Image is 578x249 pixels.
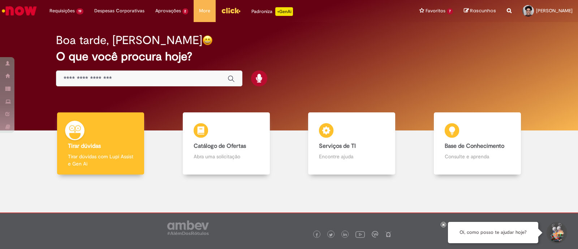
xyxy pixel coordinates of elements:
[49,7,75,14] span: Requisições
[447,8,453,14] span: 7
[372,231,378,237] img: logo_footer_workplace.png
[385,231,392,237] img: logo_footer_naosei.png
[68,153,133,167] p: Tirar dúvidas com Lupi Assist e Gen Ai
[355,229,365,239] img: logo_footer_youtube.png
[448,222,538,243] div: Oi, como posso te ajudar hoje?
[426,7,445,14] span: Favoritos
[545,222,567,244] button: Iniciar Conversa de Suporte
[251,7,293,16] div: Padroniza
[329,233,333,237] img: logo_footer_twitter.png
[315,233,319,237] img: logo_footer_facebook.png
[470,7,496,14] span: Rascunhos
[194,142,246,150] b: Catálogo de Ofertas
[167,220,209,235] img: logo_footer_ambev_rotulo_gray.png
[289,112,415,175] a: Serviços de TI Encontre ajuda
[68,142,101,150] b: Tirar dúvidas
[343,233,347,237] img: logo_footer_linkedin.png
[1,4,38,18] img: ServiceNow
[182,8,189,14] span: 2
[536,8,573,14] span: [PERSON_NAME]
[194,153,259,160] p: Abra uma solicitação
[202,35,213,46] img: happy-face.png
[94,7,144,14] span: Despesas Corporativas
[164,112,289,175] a: Catálogo de Ofertas Abra uma solicitação
[464,8,496,14] a: Rascunhos
[445,142,504,150] b: Base de Conhecimento
[199,7,210,14] span: More
[415,112,540,175] a: Base de Conhecimento Consulte e aprenda
[275,7,293,16] p: +GenAi
[445,153,510,160] p: Consulte e aprenda
[76,8,83,14] span: 19
[38,112,164,175] a: Tirar dúvidas Tirar dúvidas com Lupi Assist e Gen Ai
[221,5,241,16] img: click_logo_yellow_360x200.png
[56,34,202,47] h2: Boa tarde, [PERSON_NAME]
[56,50,522,63] h2: O que você procura hoje?
[155,7,181,14] span: Aprovações
[319,142,356,150] b: Serviços de TI
[319,153,384,160] p: Encontre ajuda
